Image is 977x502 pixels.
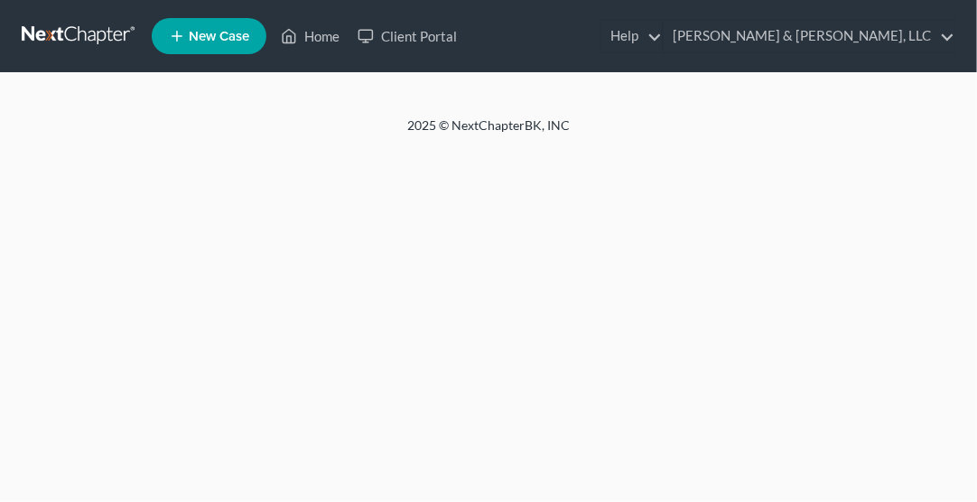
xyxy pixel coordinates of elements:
a: Home [272,20,349,52]
a: Client Portal [349,20,466,52]
div: 2025 © NextChapterBK, INC [55,116,922,149]
new-legal-case-button: New Case [152,18,266,54]
a: [PERSON_NAME] & [PERSON_NAME], LLC [664,20,954,52]
a: Help [601,20,662,52]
